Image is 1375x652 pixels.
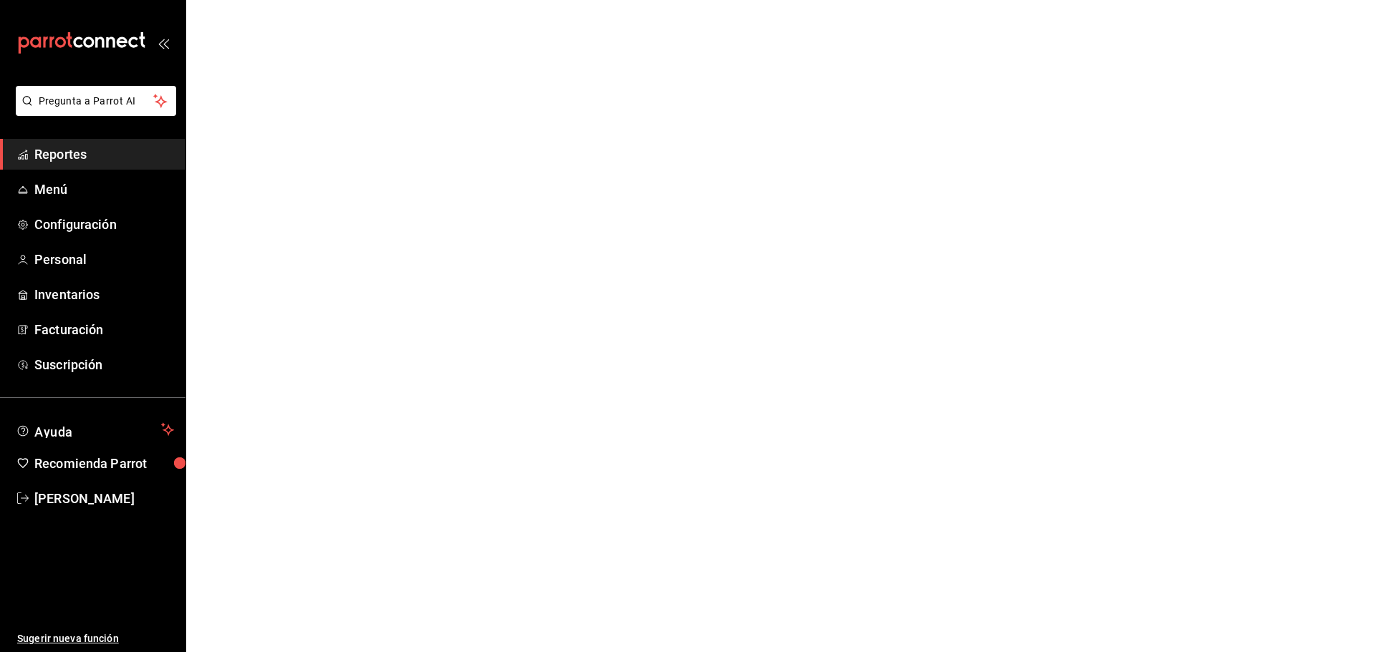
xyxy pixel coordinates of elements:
span: Recomienda Parrot [34,454,174,473]
span: Facturación [34,320,174,339]
button: open_drawer_menu [158,37,169,49]
button: Pregunta a Parrot AI [16,86,176,116]
span: Ayuda [34,421,155,438]
span: Menú [34,180,174,199]
span: Suscripción [34,355,174,374]
span: Inventarios [34,285,174,304]
span: Sugerir nueva función [17,631,174,646]
a: Pregunta a Parrot AI [10,104,176,119]
span: Personal [34,250,174,269]
span: Reportes [34,145,174,164]
span: Configuración [34,215,174,234]
span: [PERSON_NAME] [34,489,174,508]
span: Pregunta a Parrot AI [39,94,154,109]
